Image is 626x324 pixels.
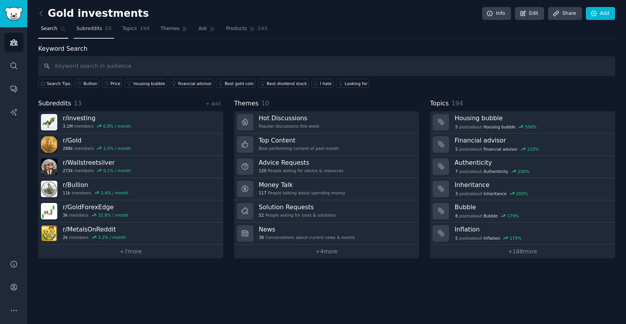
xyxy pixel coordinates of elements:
[101,190,128,196] div: 3.4 % / month
[41,136,57,153] img: Gold
[234,99,259,109] span: Themes
[234,245,419,258] a: +4more
[63,235,126,240] div: members
[430,156,615,178] a: Authenticity7postsaboutAuthenticity200%
[105,25,111,32] span: 13
[515,7,544,20] a: Edit
[63,190,128,196] div: members
[259,235,264,240] span: 38
[63,123,131,129] div: members
[38,79,72,88] button: Search Tips
[47,81,71,86] span: Search Tips
[259,203,336,211] h3: Solution Requests
[267,81,307,86] div: Best dividend stock
[259,146,339,151] div: Best-performing content of past month
[98,212,129,218] div: 32.8 % / month
[41,25,57,32] span: Search
[140,25,150,32] span: 194
[158,23,191,39] a: Themes
[482,7,511,20] a: Info
[234,223,419,245] a: News38Conversations about current news & events
[454,123,537,130] div: post s about
[483,169,508,174] span: Authenticity
[259,181,345,189] h3: Money Talk
[103,168,131,173] div: 0.1 % / month
[63,203,128,211] h3: r/ GoldForexEdge
[38,134,223,156] a: r/Gold288kmembers2.0% / month
[98,235,126,240] div: 3.2 % / month
[483,191,507,196] span: Inheritance
[38,99,71,109] span: Subreddits
[234,200,419,223] a: Solution Requests52People asking for tools & solutions
[216,79,255,88] a: Best gold coin
[454,203,610,211] h3: Bubble
[507,213,519,219] div: 179 %
[455,213,458,219] span: 8
[38,7,149,20] h2: Gold investments
[430,245,615,258] a: +188more
[63,212,128,218] div: members
[525,124,537,130] div: 500 %
[120,23,152,39] a: Topics194
[483,213,498,219] span: Bubble
[103,123,131,129] div: 0.8 % / month
[38,111,223,134] a: r/investing3.1Mmembers0.8% / month
[226,25,247,32] span: Products
[63,212,68,218] span: 3k
[454,146,539,153] div: post s about
[170,79,214,88] a: financial advisor
[259,168,343,173] div: People asking for advice & resources
[454,136,610,144] h3: Financial advisor
[454,158,610,167] h3: Authenticity
[483,235,500,241] span: Inflation
[74,23,114,39] a: Subreddits13
[63,136,131,144] h3: r/ Gold
[454,235,522,242] div: post s about
[206,101,221,107] a: + Add
[63,114,131,122] h3: r/ investing
[74,100,82,107] span: 13
[259,168,267,173] span: 120
[38,23,68,39] a: Search
[430,178,615,200] a: Inheritance3postsaboutInheritance200%
[38,56,615,76] input: Keyword search in audience
[454,190,529,197] div: post s about
[483,146,518,152] span: Financial advisor
[430,223,615,245] a: Inflation5postsaboutInflation179%
[125,79,166,88] a: housing bubble
[63,190,70,196] span: 11k
[430,200,615,223] a: Bubble8postsaboutBubble179%
[430,134,615,156] a: Financial advisor5postsaboutFinancial advisor233%
[196,23,218,39] a: Ask
[258,79,308,88] a: Best dividend stock
[38,156,223,178] a: r/Wallstreetsilver272kmembers0.1% / month
[38,245,223,258] a: +7more
[510,235,522,241] div: 179 %
[41,225,57,242] img: MetalsOnReddit
[63,168,73,173] span: 272k
[41,114,57,130] img: investing
[548,7,582,20] a: Share
[336,79,369,88] a: Looking for
[258,25,268,32] span: 245
[38,200,223,223] a: r/GoldForexEdge3kmembers32.8% / month
[259,212,264,218] span: 52
[63,158,131,167] h3: r/ Wallstreetsilver
[122,25,137,32] span: Topics
[75,79,99,88] a: Bullion
[63,181,128,189] h3: r/ Bullion
[76,25,102,32] span: Subreddits
[41,203,57,219] img: GoldForexEdge
[41,181,57,197] img: Bullion
[259,190,267,196] span: 117
[63,225,126,233] h3: r/ MetalsOnReddit
[38,178,223,200] a: r/Bullion11kmembers3.4% / month
[259,136,339,144] h3: Top Content
[259,225,355,233] h3: News
[454,225,610,233] h3: Inflation
[259,123,320,129] div: Popular discussions this week
[455,235,458,241] span: 5
[483,124,515,130] span: Housing bubble
[234,156,419,178] a: Advice Requests120People asking for advice & resources
[102,79,122,88] a: Price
